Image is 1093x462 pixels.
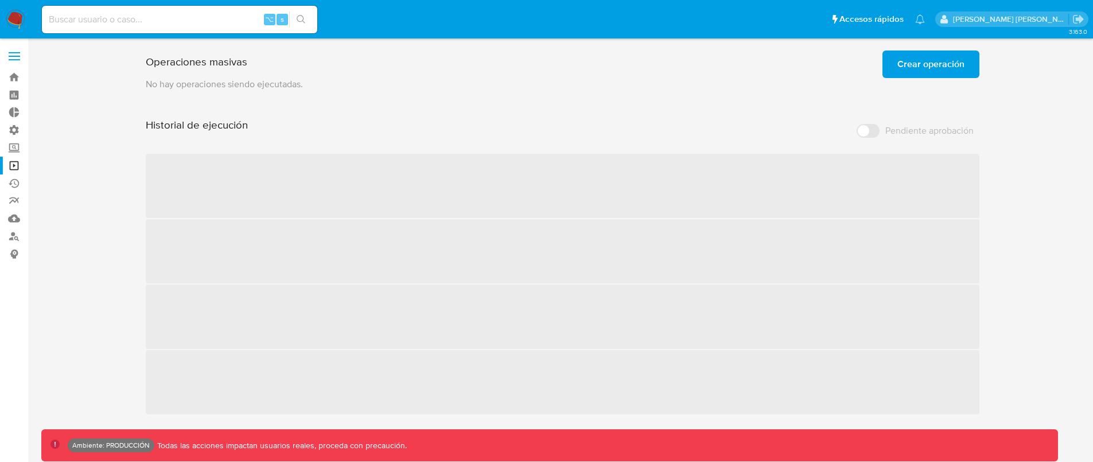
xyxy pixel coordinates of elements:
a: Salir [1072,13,1084,25]
p: Ambiente: PRODUCCIÓN [72,443,150,448]
p: Todas las acciones impactan usuarios reales, proceda con precaución. [154,440,407,451]
span: s [281,14,284,25]
p: omar.guzman@mercadolibre.com.co [953,14,1069,25]
span: ⌥ [265,14,274,25]
a: Notificaciones [915,14,925,24]
input: Buscar usuario o caso... [42,12,317,27]
span: Accesos rápidos [839,13,904,25]
button: search-icon [289,11,313,28]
